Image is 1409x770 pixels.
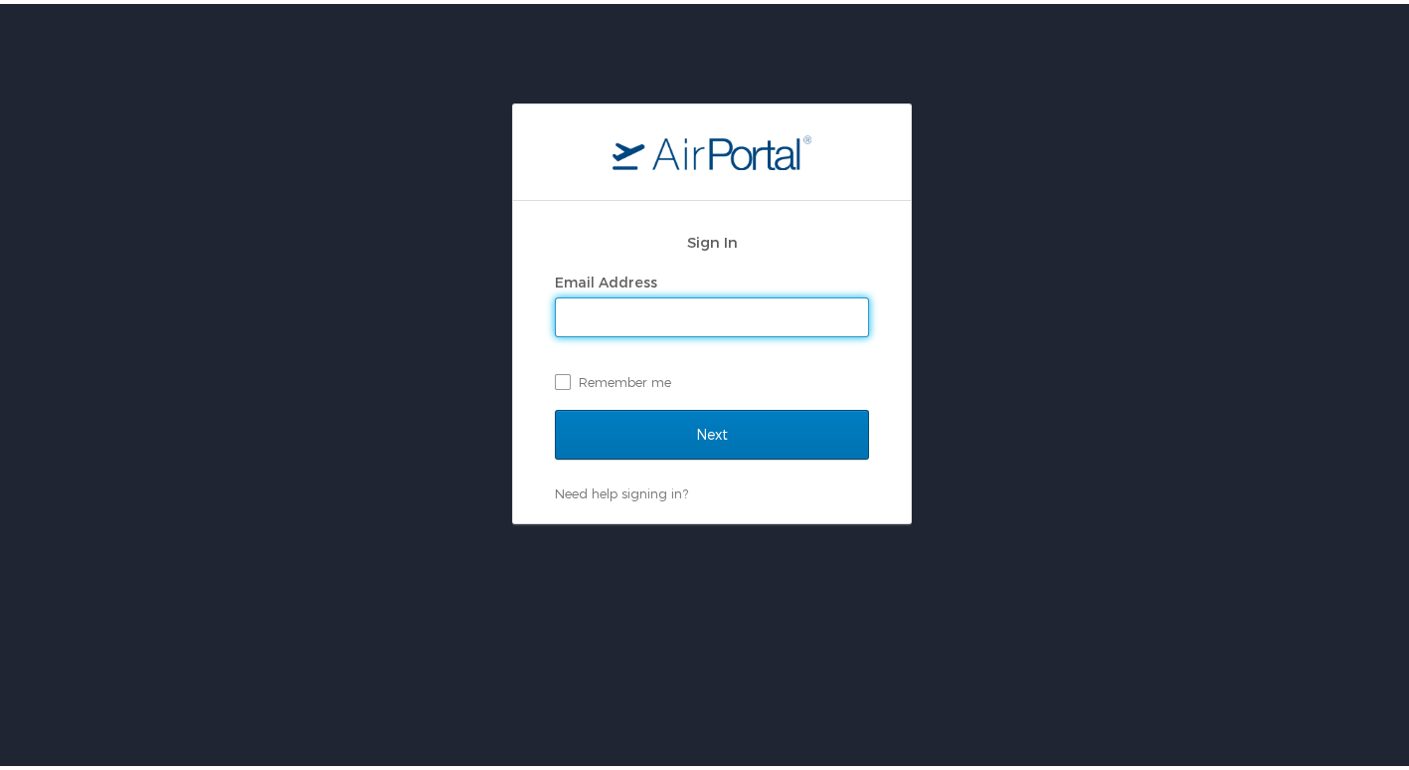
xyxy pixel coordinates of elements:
[555,406,869,456] input: Next
[555,363,869,393] label: Remember me
[555,270,657,287] label: Email Address
[555,481,688,497] a: Need help signing in?
[613,130,811,166] img: logo
[555,227,869,250] h2: Sign In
